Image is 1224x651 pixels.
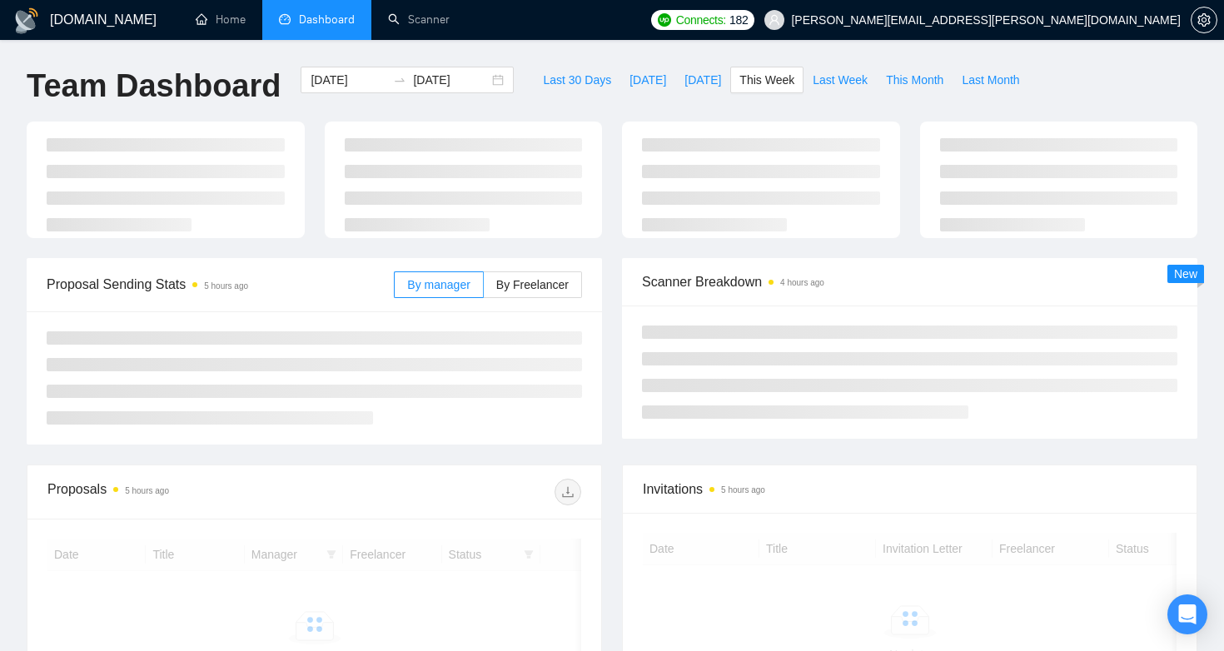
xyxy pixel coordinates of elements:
span: Invitations [643,479,1177,499]
span: Last Month [962,71,1019,89]
span: Last Week [813,71,868,89]
span: Connects: [676,11,726,29]
span: [DATE] [684,71,721,89]
span: swap-right [393,73,406,87]
span: By Freelancer [496,278,569,291]
span: This Month [886,71,943,89]
span: dashboard [279,13,291,25]
button: setting [1191,7,1217,33]
span: Scanner Breakdown [642,271,1177,292]
span: This Week [739,71,794,89]
img: upwork-logo.png [658,13,671,27]
button: Last 30 Days [534,67,620,93]
time: 5 hours ago [721,485,765,494]
button: This Month [877,67,953,93]
div: Proposals [47,479,315,505]
button: This Week [730,67,804,93]
span: Last 30 Days [543,71,611,89]
span: By manager [407,278,470,291]
button: Last Month [953,67,1028,93]
time: 5 hours ago [204,281,248,291]
span: 182 [729,11,748,29]
time: 4 hours ago [780,278,824,287]
img: logo [13,7,40,34]
button: [DATE] [620,67,675,93]
a: homeHome [196,12,246,27]
a: searchScanner [388,12,450,27]
span: Dashboard [299,12,355,27]
time: 5 hours ago [125,486,169,495]
span: Proposal Sending Stats [47,274,394,295]
button: Last Week [804,67,877,93]
span: user [769,14,780,26]
a: setting [1191,13,1217,27]
span: New [1174,267,1197,281]
span: setting [1192,13,1217,27]
h1: Team Dashboard [27,67,281,106]
span: [DATE] [629,71,666,89]
input: Start date [311,71,386,89]
span: to [393,73,406,87]
div: Open Intercom Messenger [1167,594,1207,634]
input: End date [413,71,489,89]
button: [DATE] [675,67,730,93]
